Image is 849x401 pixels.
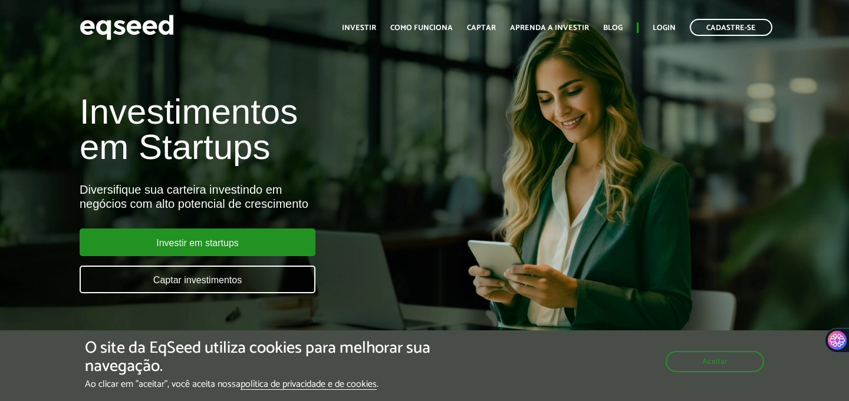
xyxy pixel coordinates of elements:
[80,266,315,293] a: Captar investimentos
[80,94,486,165] h1: Investimentos em Startups
[85,339,492,376] h5: O site da EqSeed utiliza cookies para melhorar sua navegação.
[80,183,486,211] div: Diversifique sua carteira investindo em negócios com alto potencial de crescimento
[80,12,174,43] img: EqSeed
[510,24,589,32] a: Aprenda a investir
[390,24,453,32] a: Como funciona
[603,24,623,32] a: Blog
[467,24,496,32] a: Captar
[241,380,377,390] a: política de privacidade e de cookies
[690,19,772,36] a: Cadastre-se
[85,379,492,390] p: Ao clicar em "aceitar", você aceita nossa .
[653,24,676,32] a: Login
[342,24,376,32] a: Investir
[80,228,315,256] a: Investir em startups
[666,351,764,372] button: Aceitar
